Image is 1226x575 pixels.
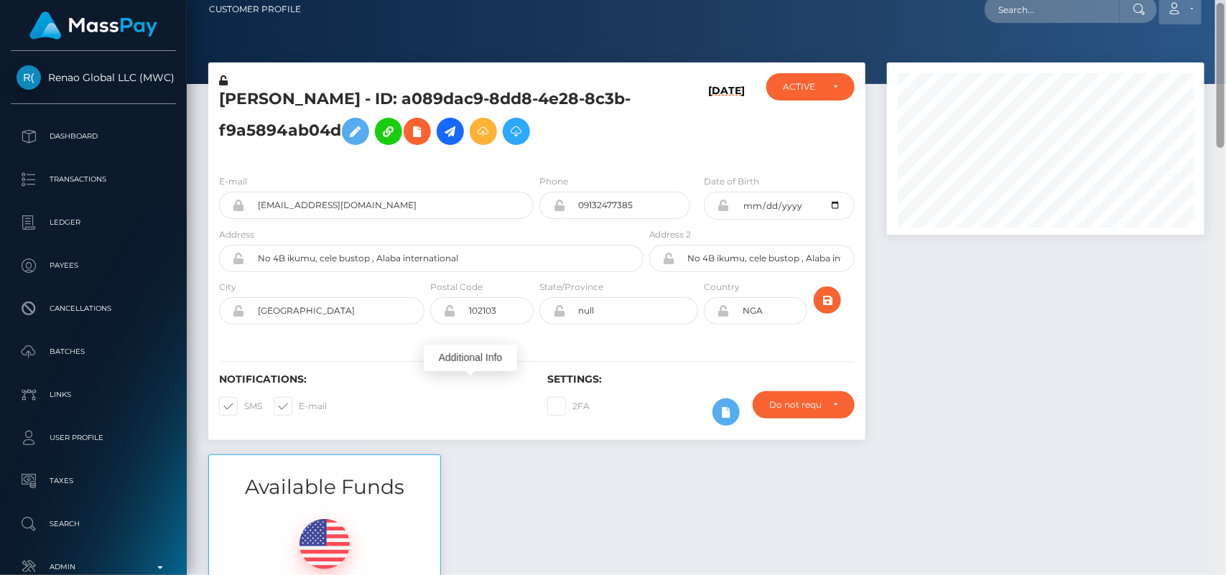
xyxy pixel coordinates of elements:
h6: [DATE] [708,85,745,157]
label: E-mail [219,175,247,188]
div: Additional Info [424,345,517,371]
h6: Settings: [547,373,854,385]
p: Batches [17,341,170,363]
label: Address 2 [649,228,692,241]
img: MassPay Logo [29,11,157,39]
a: Payees [11,248,176,284]
label: Date of Birth [704,175,759,188]
h6: Notifications: [219,373,526,385]
a: Search [11,506,176,542]
a: Transactions [11,162,176,197]
label: 2FA [547,397,590,416]
a: Ledger [11,205,176,240]
label: Country [704,281,740,294]
p: Search [17,513,170,535]
a: Batches [11,334,176,370]
img: Renao Global LLC (MWC) [17,65,41,90]
h5: [PERSON_NAME] - ID: a089dac9-8dd8-4e28-8c3b-f9a5894ab04d [219,88,636,152]
label: SMS [219,397,262,416]
a: Dashboard [11,118,176,154]
label: Postal Code [430,281,483,294]
label: Address [219,228,254,241]
div: ACTIVE [783,81,821,93]
span: Renao Global LLC (MWC) [11,71,176,84]
button: ACTIVE [766,73,854,100]
p: Ledger [17,212,170,233]
p: Transactions [17,169,170,190]
a: Initiate Payout [437,118,464,145]
label: Phone [539,175,568,188]
p: User Profile [17,427,170,449]
p: Cancellations [17,298,170,319]
img: USD.png [299,519,350,569]
button: Do not require [753,391,854,419]
p: Taxes [17,470,170,492]
a: Taxes [11,463,176,499]
a: Links [11,377,176,413]
label: City [219,281,236,294]
div: Do not require [769,399,821,411]
p: Dashboard [17,126,170,147]
h3: Available Funds [209,473,440,501]
a: User Profile [11,420,176,456]
p: Links [17,384,170,406]
label: State/Province [539,281,603,294]
p: Payees [17,255,170,276]
a: Cancellations [11,291,176,327]
label: E-mail [274,397,327,416]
